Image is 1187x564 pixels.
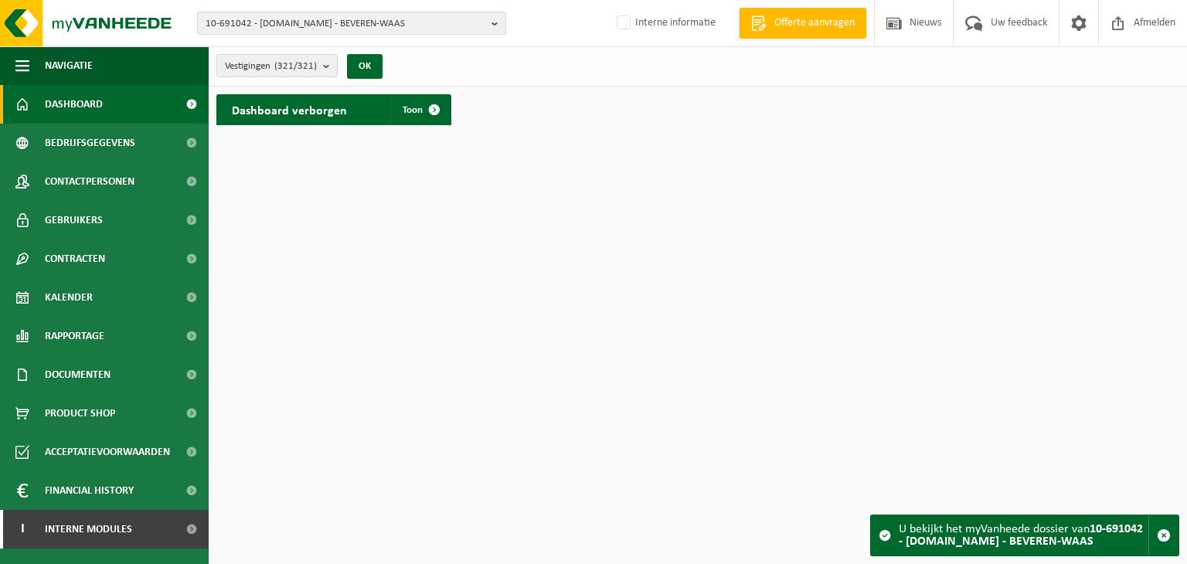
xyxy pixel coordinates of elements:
strong: 10-691042 - [DOMAIN_NAME] - BEVEREN-WAAS [899,523,1143,548]
span: Bedrijfsgegevens [45,124,135,162]
h2: Dashboard verborgen [216,94,362,124]
span: Contactpersonen [45,162,134,201]
span: Vestigingen [225,55,317,78]
span: Kalender [45,278,93,317]
span: Product Shop [45,394,115,433]
span: Offerte aanvragen [770,15,859,31]
span: 10-691042 - [DOMAIN_NAME] - BEVEREN-WAAS [206,12,485,36]
div: U bekijkt het myVanheede dossier van [899,515,1148,556]
count: (321/321) [274,61,317,71]
span: Documenten [45,355,111,394]
span: Navigatie [45,46,93,85]
button: 10-691042 - [DOMAIN_NAME] - BEVEREN-WAAS [197,12,506,35]
span: Gebruikers [45,201,103,240]
button: OK [347,54,383,79]
button: Vestigingen(321/321) [216,54,338,77]
span: Contracten [45,240,105,278]
span: Acceptatievoorwaarden [45,433,170,471]
span: I [15,510,29,549]
span: Rapportage [45,317,104,355]
label: Interne informatie [614,12,716,35]
span: Toon [403,105,423,115]
a: Toon [390,94,450,125]
span: Interne modules [45,510,132,549]
span: Dashboard [45,85,103,124]
a: Offerte aanvragen [739,8,866,39]
span: Financial History [45,471,134,510]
